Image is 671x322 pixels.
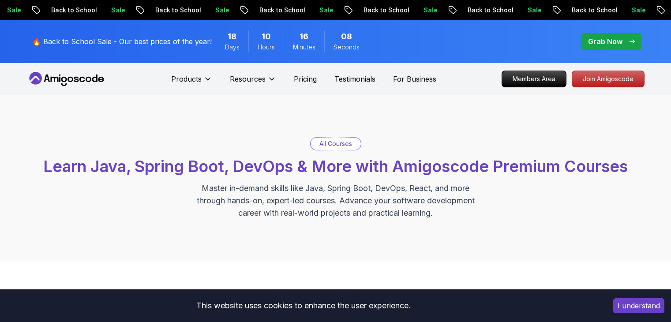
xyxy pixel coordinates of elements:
[416,6,444,15] p: Sale
[171,74,212,91] button: Products
[300,30,308,43] span: 16 Minutes
[393,74,436,84] a: For Business
[258,43,275,52] span: Hours
[104,6,132,15] p: Sale
[208,6,236,15] p: Sale
[356,6,416,15] p: Back to School
[502,71,566,87] a: Members Area
[334,74,375,84] a: Testimonials
[334,43,360,52] span: Seconds
[252,6,312,15] p: Back to School
[572,71,645,87] a: Join Amigoscode
[230,74,276,91] button: Resources
[564,6,624,15] p: Back to School
[293,43,315,52] span: Minutes
[44,6,104,15] p: Back to School
[588,36,622,47] p: Grab Now
[148,6,208,15] p: Back to School
[341,30,352,43] span: 8 Seconds
[294,74,317,84] a: Pricing
[312,6,340,15] p: Sale
[7,296,600,315] div: This website uses cookies to enhance the user experience.
[187,182,484,219] p: Master in-demand skills like Java, Spring Boot, DevOps, React, and more through hands-on, expert-...
[230,74,266,84] p: Resources
[225,43,240,52] span: Days
[43,157,628,176] span: Learn Java, Spring Boot, DevOps & More with Amigoscode Premium Courses
[262,30,271,43] span: 10 Hours
[624,6,652,15] p: Sale
[460,6,520,15] p: Back to School
[228,30,236,43] span: 18 Days
[171,74,202,84] p: Products
[32,36,212,47] p: 🔥 Back to School Sale - Our best prices of the year!
[319,139,352,148] p: All Courses
[520,6,548,15] p: Sale
[613,298,664,313] button: Accept cookies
